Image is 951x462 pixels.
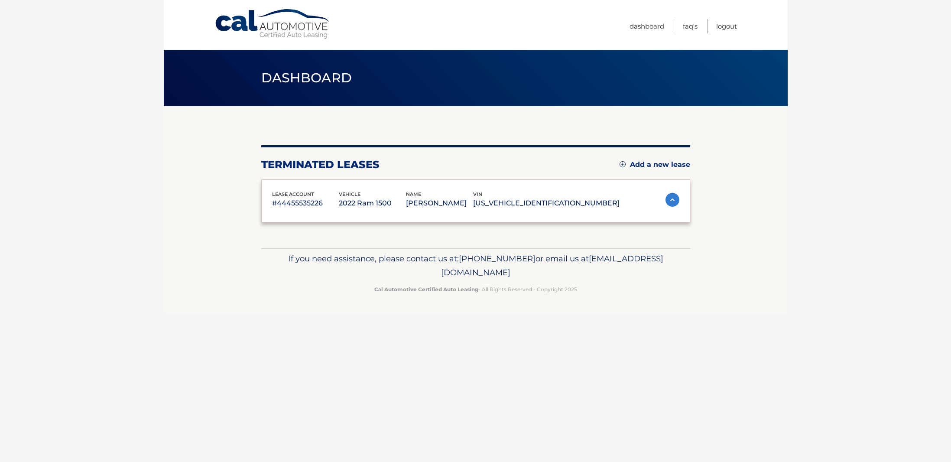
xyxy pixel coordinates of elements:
a: Cal Automotive [214,9,331,39]
a: Logout [716,19,737,33]
p: 2022 Ram 1500 [339,197,406,209]
a: Add a new lease [620,160,690,169]
span: Dashboard [261,70,352,86]
strong: Cal Automotive Certified Auto Leasing [374,286,478,293]
h2: terminated leases [261,158,380,171]
img: accordion-active.svg [665,193,679,207]
span: vin [473,191,482,197]
img: add.svg [620,161,626,167]
a: FAQ's [683,19,698,33]
p: #44455535226 [272,197,339,209]
span: [PHONE_NUMBER] [459,254,536,264]
a: Dashboard [630,19,664,33]
p: - All Rights Reserved - Copyright 2025 [267,285,685,294]
p: [US_VEHICLE_IDENTIFICATION_NUMBER] [473,197,620,209]
p: [PERSON_NAME] [406,197,473,209]
p: If you need assistance, please contact us at: or email us at [267,252,685,280]
span: name [406,191,421,197]
span: lease account [272,191,314,197]
span: vehicle [339,191,360,197]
